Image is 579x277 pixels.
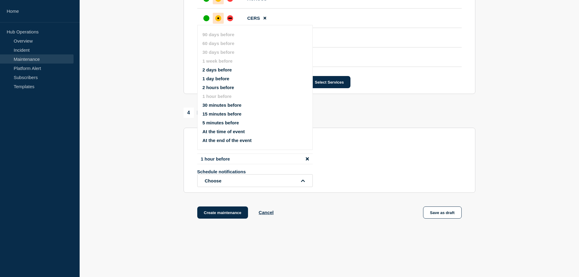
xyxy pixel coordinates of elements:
button: Select Services [308,76,350,88]
li: 1 hour before [197,154,313,164]
p: Schedule notifications [197,169,295,174]
div: up [203,15,209,21]
span: 4 [184,108,194,118]
button: 30 minutes before [202,102,241,108]
button: disable notification 1 hour before [306,156,309,161]
button: 1 day before [202,76,229,81]
button: 5 minutes before [202,120,239,125]
button: At the end of the event [202,138,252,143]
button: 60 days before [202,41,234,46]
button: Cancel [259,210,274,215]
button: At the time of event [202,129,245,134]
span: CERS [247,16,260,21]
button: 30 days before [202,50,234,55]
button: 1 hour before [202,94,232,99]
button: 90 days before [202,32,234,37]
button: 2 hours before [202,85,234,90]
button: Save as draft [423,206,462,219]
div: down [227,15,233,21]
button: 15 minutes before [202,111,241,116]
button: open dropdown [197,174,313,187]
button: 1 week before [202,58,233,64]
div: affected [215,15,221,21]
div: Notifications [184,108,230,118]
button: Create maintenance [197,206,248,219]
button: 2 days before [202,67,232,72]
